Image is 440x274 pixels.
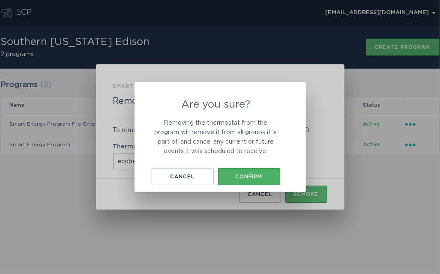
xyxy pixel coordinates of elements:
p: Removing the thermostat from the program will remove it from all groups it is part of, and cancel... [152,118,280,156]
div: Cancel [156,174,210,179]
button: Cancel [152,168,214,185]
div: Are you sure? [135,82,306,192]
h2: Are you sure? [152,99,280,110]
div: Confirm [222,174,276,179]
button: Confirm [218,168,280,185]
